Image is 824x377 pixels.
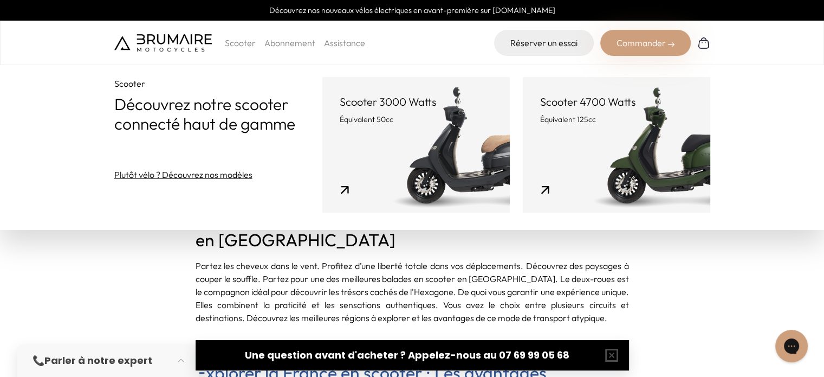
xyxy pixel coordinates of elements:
h2: Les meilleures balades en scooter à découvrir partout en [GEOGRAPHIC_DATA] [196,209,629,251]
p: Équivalent 125cc [540,114,693,125]
a: Scooter 4700 Watts Équivalent 125cc [523,77,710,213]
img: Panier [697,36,710,49]
p: Partez les cheveux dans le vent. Profitez d’une liberté totale dans vos déplacements. Découvrez d... [196,259,629,324]
img: right-arrow-2.png [668,41,674,48]
p: Scooter [114,77,322,90]
a: Abonnement [264,37,315,48]
iframe: Gorgias live chat messenger [770,326,813,366]
p: Scooter [225,36,256,49]
a: Scooter 3000 Watts Équivalent 50cc [322,77,510,213]
a: Plutôt vélo ? Découvrez nos modèles [114,168,252,181]
img: Brumaire Motocycles [114,34,212,52]
div: Commander [600,30,691,56]
p: Scooter 4700 Watts [540,94,693,110]
a: Réserver un essai [494,30,594,56]
p: Scooter 3000 Watts [340,94,492,110]
p: Équivalent 50cc [340,114,492,125]
p: Découvrez notre scooter connecté haut de gamme [114,94,322,133]
a: Assistance [324,37,365,48]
